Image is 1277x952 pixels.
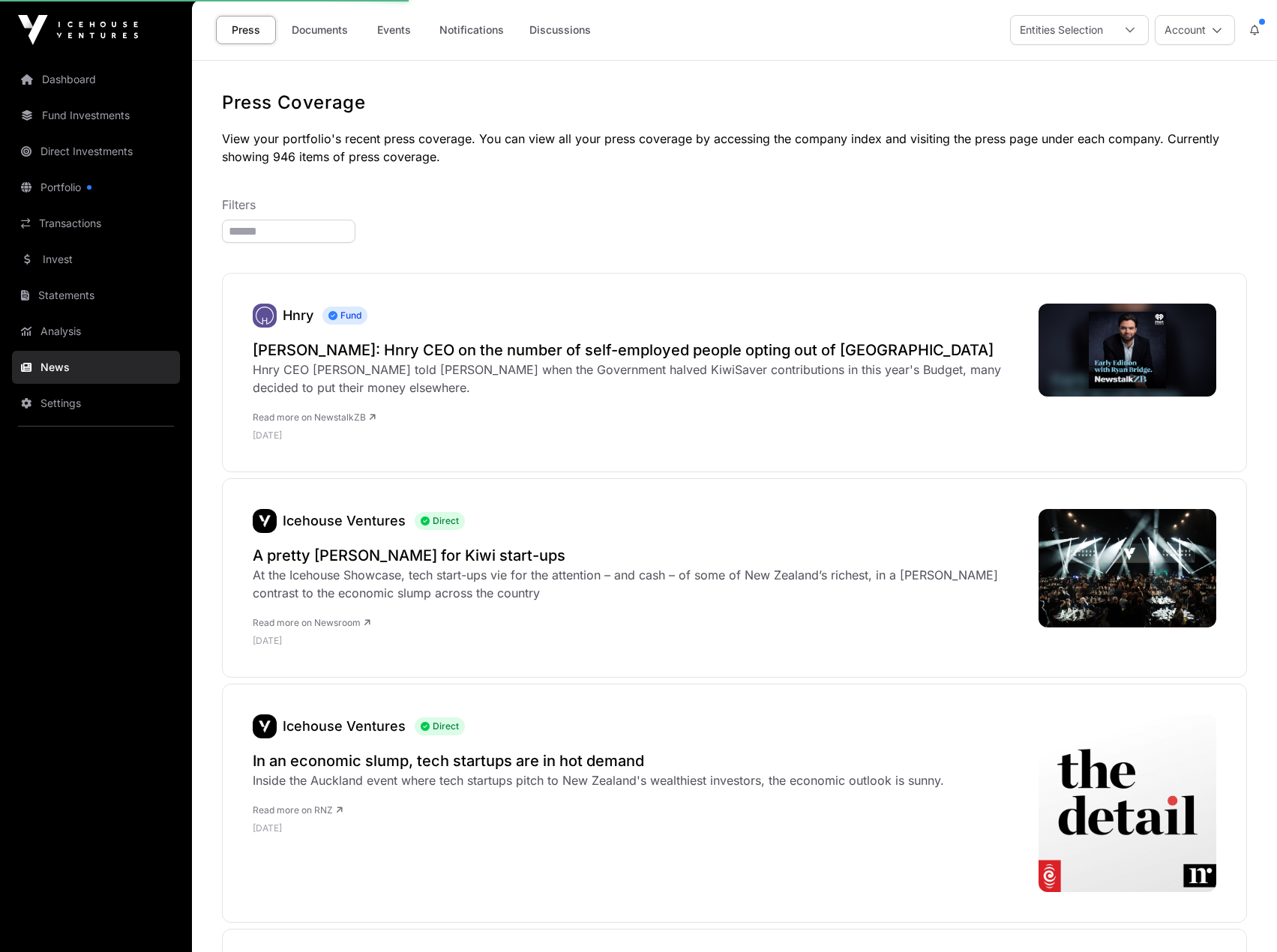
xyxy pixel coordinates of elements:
[12,387,180,420] a: Settings
[253,545,1024,566] a: A pretty [PERSON_NAME] for Kiwi start-ups
[253,304,277,328] img: Hnry.svg
[12,279,180,312] a: Statements
[430,16,514,44] a: Notifications
[1039,509,1216,627] img: 250821_Icehouse-157-scaled.jpg
[1155,15,1235,45] button: Account
[253,340,1024,361] a: [PERSON_NAME]: Hnry CEO on the number of self-employed people opting out of [GEOGRAPHIC_DATA]
[1011,16,1112,44] div: Entities Selection
[283,513,406,528] a: Icehouse Ventures
[12,243,180,276] a: Invest
[253,771,944,789] div: Inside the Auckland event where tech startups pitch to New Zealand's wealthiest investors, the ec...
[253,509,277,533] img: 1d91eb80-55a0-4420-b6c5-9d552519538f.png
[415,717,465,735] span: Direct
[216,16,276,44] a: Press
[12,315,180,348] a: Analysis
[322,307,367,325] span: Fund
[253,412,376,423] a: Read more on NewstalkZB
[283,307,313,323] a: Hnry
[1202,880,1277,952] iframe: Chat Widget
[12,351,180,384] a: News
[282,16,358,44] a: Documents
[12,63,180,96] a: Dashboard
[12,135,180,168] a: Direct Investments
[253,361,1024,397] div: Hnry CEO [PERSON_NAME] told [PERSON_NAME] when the Government halved KiwiSaver contributions in t...
[253,714,277,738] img: 1d91eb80-55a0-4420-b6c5-9d552519538f.png
[222,130,1247,166] p: View your portfolio's recent press coverage. You can view all your press coverage by accessing th...
[253,822,944,834] p: [DATE]
[283,718,406,734] a: Icehouse Ventures
[253,430,1024,442] p: [DATE]
[253,714,277,738] a: Icehouse Ventures
[1039,304,1216,397] img: image.jpg
[222,91,1247,115] h1: Press Coverage
[1039,714,1216,892] img: 4KLVOEA_the_detail_external_cover_2024_png.png
[12,171,180,204] a: Portfolio
[415,512,465,530] span: Direct
[253,304,277,328] a: Hnry
[253,750,944,771] a: In an economic slump, tech startups are in hot demand
[18,15,138,45] img: Icehouse Ventures Logo
[253,635,1024,647] p: [DATE]
[222,196,1247,214] p: Filters
[12,207,180,240] a: Transactions
[364,16,424,44] a: Events
[520,16,601,44] a: Discussions
[253,617,370,628] a: Read more on Newsroom
[253,509,277,533] a: Icehouse Ventures
[253,804,343,816] a: Read more on RNZ
[253,566,1024,602] div: At the Icehouse Showcase, tech start-ups vie for the attention – and cash – of some of New Zealan...
[12,99,180,132] a: Fund Investments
